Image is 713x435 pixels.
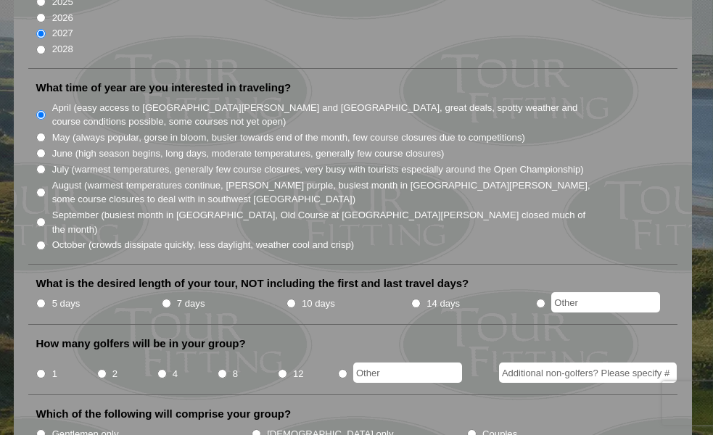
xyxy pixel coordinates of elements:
label: Which of the following will comprise your group? [36,407,291,421]
label: 2027 [52,26,73,41]
label: August (warmest temperatures continue, [PERSON_NAME] purple, busiest month in [GEOGRAPHIC_DATA][P... [52,178,601,207]
label: 12 [293,367,304,381]
label: June (high season begins, long days, moderate temperatures, generally few course closures) [52,146,445,161]
input: Additional non-golfers? Please specify # [499,362,677,383]
label: 1 [52,367,57,381]
label: July (warmest temperatures, generally few course closures, very busy with tourists especially aro... [52,162,584,177]
label: 4 [173,367,178,381]
label: 7 days [177,297,205,311]
label: October (crowds dissipate quickly, less daylight, weather cool and crisp) [52,238,355,252]
label: 2026 [52,11,73,25]
input: Other [353,362,462,383]
label: What is the desired length of your tour, NOT including the first and last travel days? [36,276,469,291]
label: 2 [112,367,118,381]
label: 14 days [426,297,460,311]
input: Other [551,292,660,312]
label: How many golfers will be in your group? [36,336,245,351]
label: September (busiest month in [GEOGRAPHIC_DATA], Old Course at [GEOGRAPHIC_DATA][PERSON_NAME] close... [52,208,601,236]
label: April (easy access to [GEOGRAPHIC_DATA][PERSON_NAME] and [GEOGRAPHIC_DATA], great deals, spotty w... [52,101,601,129]
label: 2028 [52,42,73,57]
label: 5 days [52,297,81,311]
label: 8 [233,367,238,381]
label: May (always popular, gorse in bloom, busier towards end of the month, few course closures due to ... [52,130,525,145]
label: 10 days [302,297,335,311]
label: What time of year are you interested in traveling? [36,80,291,95]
